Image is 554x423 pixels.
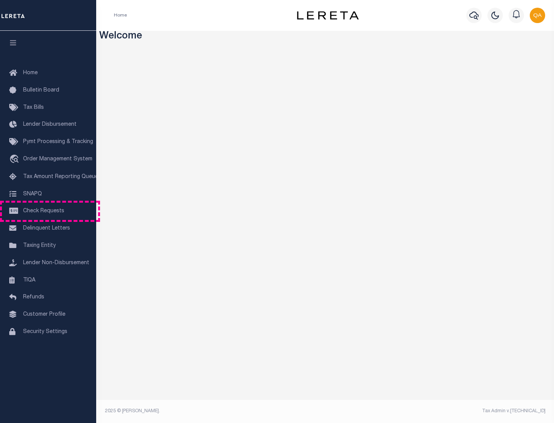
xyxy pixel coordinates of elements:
[99,31,551,43] h3: Welcome
[297,11,359,20] img: logo-dark.svg
[114,12,127,19] li: Home
[23,260,89,266] span: Lender Non-Disbursement
[23,312,65,317] span: Customer Profile
[23,243,56,248] span: Taxing Entity
[23,70,38,76] span: Home
[23,139,93,145] span: Pymt Processing & Tracking
[23,191,42,197] span: SNAPQ
[331,408,546,415] div: Tax Admin v.[TECHNICAL_ID]
[23,122,77,127] span: Lender Disbursement
[23,174,98,180] span: Tax Amount Reporting Queue
[23,208,64,214] span: Check Requests
[23,88,59,93] span: Bulletin Board
[9,155,22,165] i: travel_explore
[23,329,67,335] span: Security Settings
[23,277,35,283] span: TIQA
[23,226,70,231] span: Delinquent Letters
[23,105,44,110] span: Tax Bills
[23,295,44,300] span: Refunds
[23,157,92,162] span: Order Management System
[99,408,325,415] div: 2025 © [PERSON_NAME].
[530,8,545,23] img: svg+xml;base64,PHN2ZyB4bWxucz0iaHR0cDovL3d3dy53My5vcmcvMjAwMC9zdmciIHBvaW50ZXItZXZlbnRzPSJub25lIi...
